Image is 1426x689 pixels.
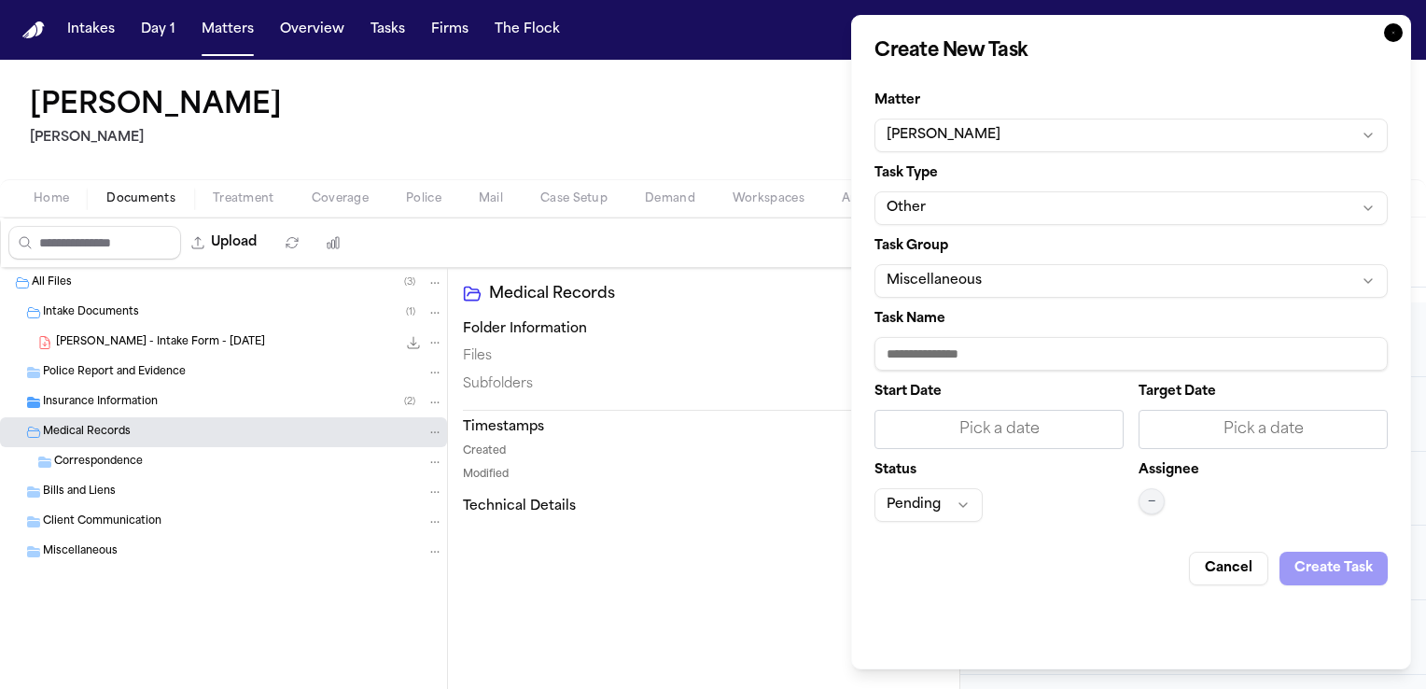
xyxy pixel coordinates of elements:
span: Insurance Information [43,395,158,411]
span: [PERSON_NAME] - Intake Form - [DATE] [56,335,265,351]
h3: Technical Details [463,498,576,516]
button: Overview [273,13,352,47]
button: Other [874,191,1388,225]
span: Modified [463,468,509,484]
h2: [PERSON_NAME] [30,127,289,149]
button: Pending [874,488,983,522]
div: Pick a date [1151,418,1376,441]
label: Matter [874,94,1388,107]
span: — [1148,494,1155,509]
label: Status [874,464,1124,477]
span: Police Report and Evidence [43,365,186,381]
span: Subfolders [463,375,533,394]
div: Pick a date [887,418,1111,441]
button: — [1139,488,1165,514]
button: Miscellaneous [874,264,1388,298]
button: Matters [194,13,261,47]
span: Intake Documents [43,305,139,321]
span: ( 3 ) [404,277,415,288]
span: All Files [32,275,72,291]
span: Files [463,347,492,366]
button: Cancel [1189,552,1268,585]
span: Documents [106,191,175,206]
span: Demand [645,191,695,206]
span: Case Setup [540,191,608,206]
span: Miscellaneous [43,544,118,560]
button: Pick a date [874,410,1124,449]
h1: [PERSON_NAME] [30,90,282,123]
label: Assignee [1139,464,1199,477]
button: Day 1 [133,13,183,47]
span: Task Name [874,312,945,326]
span: Workspaces [733,191,804,206]
button: Tasks [363,13,412,47]
h3: Folder Information [463,320,944,339]
label: Task Group [874,240,1388,253]
h2: Create New Task [874,38,1388,64]
span: Correspondence [54,455,143,471]
span: Treatment [213,191,274,206]
span: Home [34,191,69,206]
button: [PERSON_NAME] [874,119,1388,152]
img: Finch Logo [22,21,45,39]
h2: Medical Records [489,283,944,305]
label: Task Type [874,167,1388,180]
button: Edit matter name [30,90,282,123]
button: Firms [424,13,476,47]
span: Medical Records [43,425,131,441]
input: Search files [8,226,181,260]
button: Upload [181,226,268,260]
button: Technical Details [463,498,944,516]
button: Pick a date [1139,410,1388,449]
button: The Flock [487,13,567,47]
span: ( 1 ) [406,307,415,317]
span: ( 2 ) [404,397,415,407]
span: Created [463,444,506,460]
h3: Timestamps [463,418,944,437]
span: Bills and Liens [43,485,116,500]
span: Artifacts [842,191,892,206]
span: Police [406,191,441,206]
span: Client Communication [43,514,161,530]
span: Coverage [312,191,369,206]
label: Target Date [1139,386,1388,399]
span: Mail [479,191,503,206]
button: Intakes [60,13,122,47]
a: Home [22,21,45,39]
button: Download L. Johnson - Intake Form - 8.8.25 [404,333,423,352]
label: Start Date [874,386,1124,399]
